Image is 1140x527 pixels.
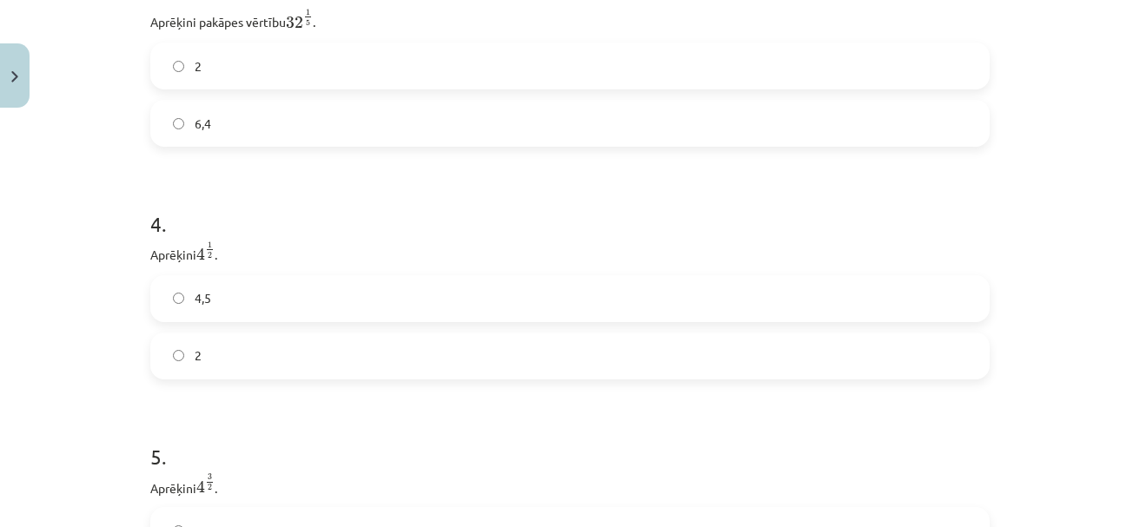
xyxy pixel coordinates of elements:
[150,181,990,235] h1: 4 .
[208,241,212,247] span: 1
[195,289,211,307] span: 4,5
[173,350,184,361] input: 2
[173,293,184,304] input: 4,5
[11,71,18,82] img: icon-close-lesson-0947bae3869378f0d4975bcd49f059093ad1ed9edebbc8119c70593378902aed.svg
[208,484,212,491] span: 2
[208,252,212,258] span: 2
[173,118,184,129] input: 6,4
[150,8,990,32] p: Aprēķini pakāpes vērtību .
[196,480,205,493] span: 4
[306,9,310,15] span: 1
[150,414,990,468] h1: 5 .
[195,57,202,76] span: 2
[150,240,990,265] p: Aprēķini .
[306,20,310,26] span: 5
[208,474,212,480] span: 3
[195,346,202,365] span: 2
[196,247,205,260] span: 4
[173,61,184,72] input: 2
[286,16,303,29] span: 32
[195,115,211,133] span: 6,4
[150,473,990,497] p: Aprēķini .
